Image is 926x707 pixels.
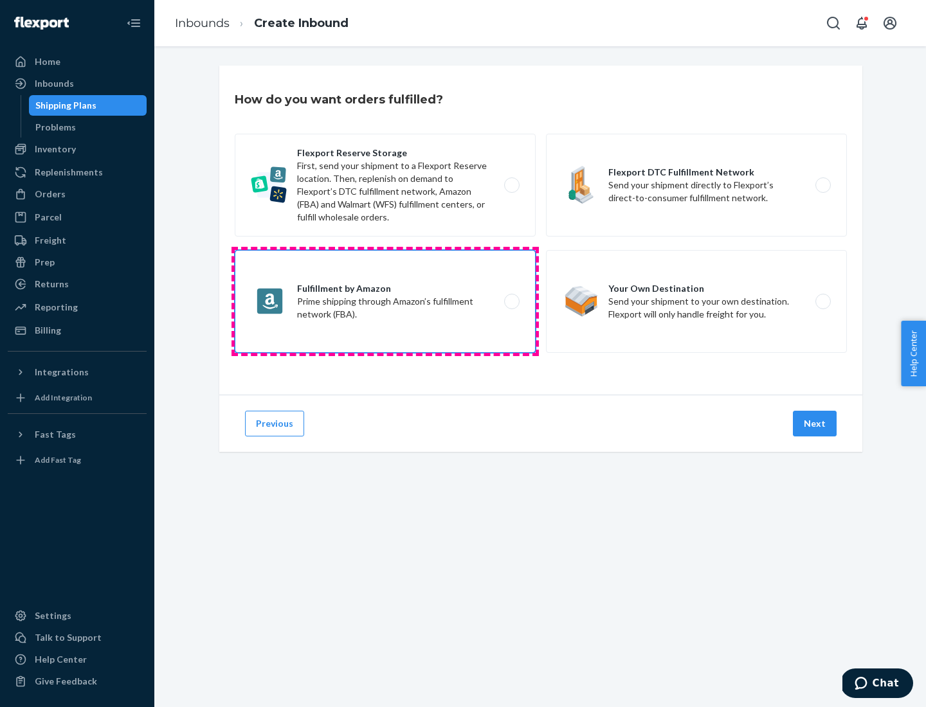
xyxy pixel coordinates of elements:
[8,297,147,318] a: Reporting
[8,252,147,273] a: Prep
[35,278,69,291] div: Returns
[35,188,66,201] div: Orders
[793,411,837,436] button: Next
[121,10,147,36] button: Close Navigation
[235,91,443,108] h3: How do you want orders fulfilled?
[35,301,78,314] div: Reporting
[35,631,102,644] div: Talk to Support
[14,17,69,30] img: Flexport logo
[35,428,76,441] div: Fast Tags
[901,321,926,386] button: Help Center
[35,256,55,269] div: Prep
[8,320,147,341] a: Billing
[35,653,87,666] div: Help Center
[35,166,103,179] div: Replenishments
[8,605,147,626] a: Settings
[35,143,76,156] div: Inventory
[8,184,147,204] a: Orders
[8,162,147,183] a: Replenishments
[8,362,147,382] button: Integrations
[254,16,349,30] a: Create Inbound
[8,671,147,692] button: Give Feedback
[35,99,96,112] div: Shipping Plans
[842,668,913,701] iframe: Opens a widget where you can chat to one of our agents
[8,139,147,159] a: Inventory
[165,4,359,42] ol: breadcrumbs
[877,10,903,36] button: Open account menu
[35,55,60,68] div: Home
[8,450,147,470] a: Add Fast Tag
[29,95,147,116] a: Shipping Plans
[821,10,846,36] button: Open Search Box
[35,234,66,247] div: Freight
[35,609,71,622] div: Settings
[245,411,304,436] button: Previous
[849,10,875,36] button: Open notifications
[8,627,147,648] button: Talk to Support
[8,73,147,94] a: Inbounds
[35,211,62,224] div: Parcel
[8,424,147,445] button: Fast Tags
[175,16,230,30] a: Inbounds
[35,675,97,688] div: Give Feedback
[35,454,81,465] div: Add Fast Tag
[35,121,76,134] div: Problems
[35,392,92,403] div: Add Integration
[35,77,74,90] div: Inbounds
[8,207,147,228] a: Parcel
[8,649,147,670] a: Help Center
[8,274,147,294] a: Returns
[35,324,61,337] div: Billing
[8,230,147,251] a: Freight
[35,366,89,379] div: Integrations
[8,388,147,408] a: Add Integration
[29,117,147,138] a: Problems
[8,51,147,72] a: Home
